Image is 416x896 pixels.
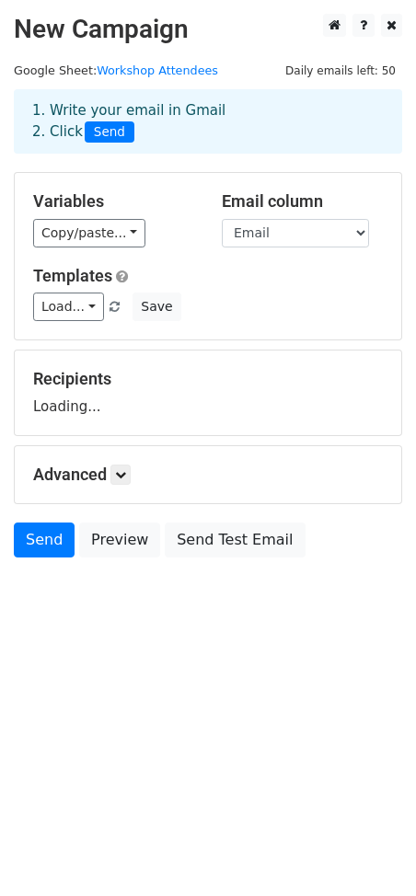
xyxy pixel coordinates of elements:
a: Load... [33,293,104,321]
small: Google Sheet: [14,63,218,77]
h5: Advanced [33,465,383,485]
h5: Email column [222,191,383,212]
a: Copy/paste... [33,219,145,247]
h5: Recipients [33,369,383,389]
a: Workshop Attendees [97,63,218,77]
a: Daily emails left: 50 [279,63,402,77]
h5: Variables [33,191,194,212]
a: Templates [33,266,112,285]
div: 1. Write your email in Gmail 2. Click [18,100,398,143]
a: Send [14,523,75,557]
a: Preview [79,523,160,557]
span: Send [85,121,134,144]
h2: New Campaign [14,14,402,45]
button: Save [133,293,180,321]
div: Loading... [33,369,383,417]
a: Send Test Email [165,523,305,557]
span: Daily emails left: 50 [279,61,402,81]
